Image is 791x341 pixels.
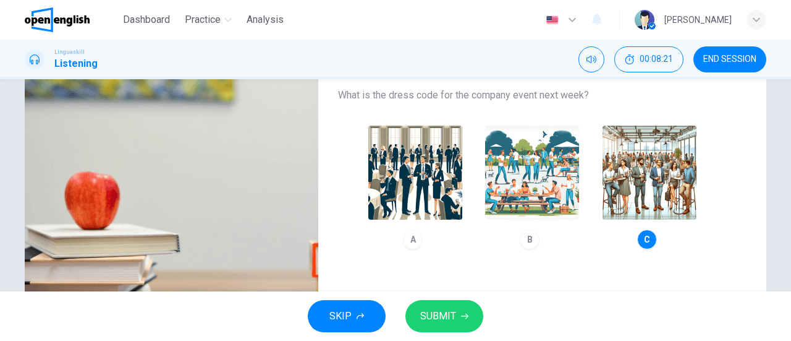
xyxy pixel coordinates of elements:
[614,46,683,72] div: Hide
[123,12,170,27] span: Dashboard
[403,230,423,249] div: A
[544,15,560,25] img: en
[242,9,289,31] button: Analysis
[25,7,118,32] a: OpenEnglish logo
[54,48,85,56] span: Linguaskill
[308,300,386,332] button: SKIP
[247,12,284,27] span: Analysis
[703,54,756,64] span: END SESSION
[405,300,483,332] button: SUBMIT
[637,230,657,249] div: C
[338,88,727,103] span: What is the dress code for the company event next week?
[520,230,539,249] div: B
[635,10,654,30] img: Profile picture
[420,308,456,325] span: SUBMIT
[578,46,604,72] div: Mute
[118,9,175,31] button: Dashboard
[597,120,702,255] button: C
[480,120,585,255] button: B
[603,126,696,220] img: C
[329,308,352,325] span: SKIP
[363,120,468,255] button: A
[368,126,462,220] img: A
[485,126,579,220] img: B
[693,46,766,72] button: END SESSION
[54,56,98,71] h1: Listening
[180,9,237,31] button: Practice
[25,7,90,32] img: OpenEnglish logo
[185,12,221,27] span: Practice
[614,46,683,72] button: 00:08:21
[640,54,673,64] span: 00:08:21
[664,12,732,27] div: [PERSON_NAME]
